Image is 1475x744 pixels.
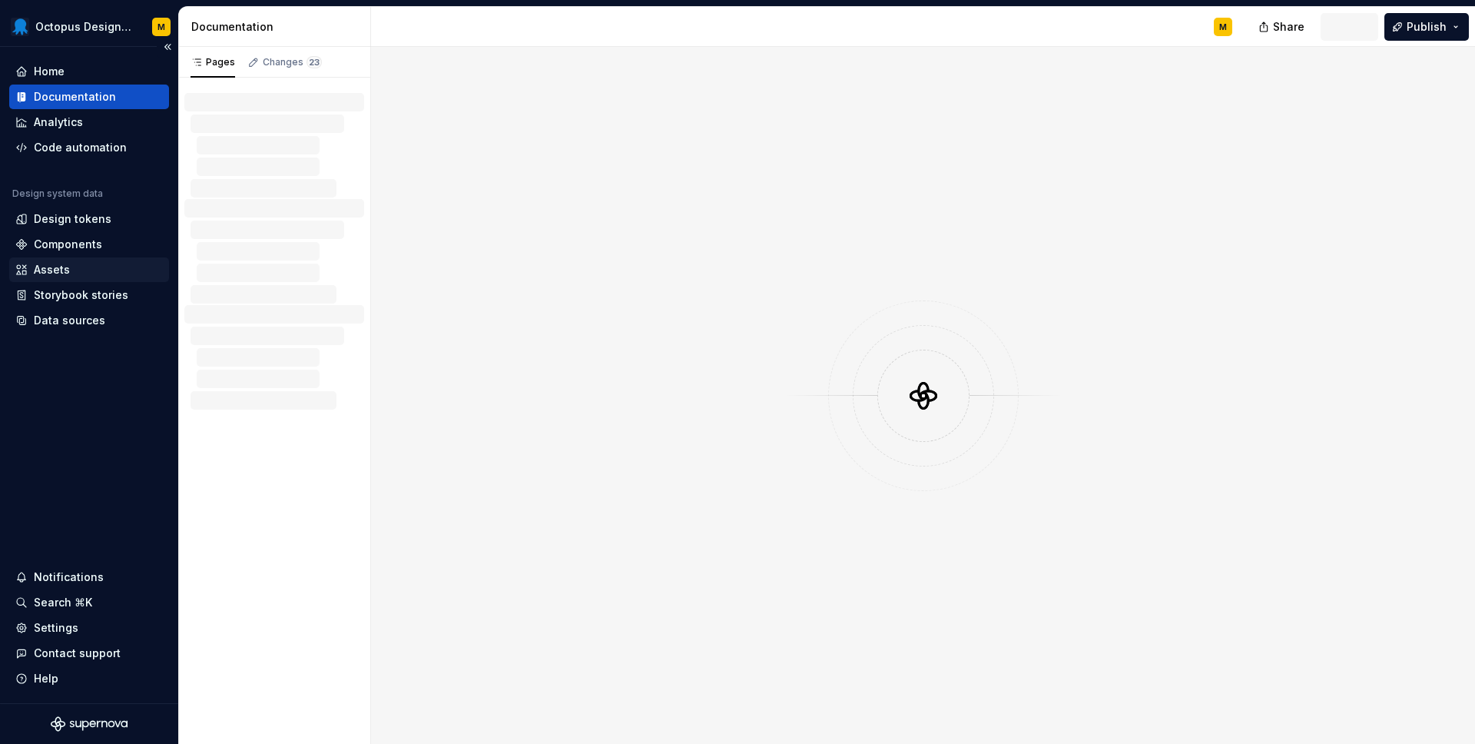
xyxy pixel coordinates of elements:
span: Publish [1407,19,1447,35]
button: Notifications [9,565,169,590]
a: Storybook stories [9,283,169,307]
div: Contact support [34,646,121,661]
button: Octopus Design SystemM [3,10,175,43]
div: Assets [34,262,70,277]
a: Data sources [9,308,169,333]
div: Notifications [34,570,104,585]
img: fcf53608-4560-46b3-9ec6-dbe177120620.png [11,18,29,36]
div: Pages [191,56,235,68]
div: Code automation [34,140,127,155]
div: Design system data [12,188,103,200]
button: Search ⌘K [9,590,169,615]
div: Storybook stories [34,287,128,303]
div: Documentation [191,19,364,35]
svg: Supernova Logo [51,716,128,732]
a: Settings [9,616,169,640]
div: Analytics [34,115,83,130]
div: Components [34,237,102,252]
div: Octopus Design System [35,19,134,35]
a: Analytics [9,110,169,135]
div: Settings [34,620,78,636]
div: M [157,21,165,33]
div: Documentation [34,89,116,105]
div: Home [34,64,65,79]
a: Assets [9,257,169,282]
a: Documentation [9,85,169,109]
a: Home [9,59,169,84]
div: M [1219,21,1227,33]
div: Design tokens [34,211,111,227]
div: Help [34,671,58,686]
button: Contact support [9,641,169,666]
a: Components [9,232,169,257]
div: Search ⌘K [34,595,92,610]
span: Share [1273,19,1304,35]
button: Help [9,666,169,691]
div: Changes [263,56,322,68]
button: Share [1251,13,1314,41]
button: Publish [1384,13,1469,41]
button: Collapse sidebar [157,36,178,58]
span: 23 [307,56,322,68]
a: Design tokens [9,207,169,231]
a: Code automation [9,135,169,160]
div: Data sources [34,313,105,328]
